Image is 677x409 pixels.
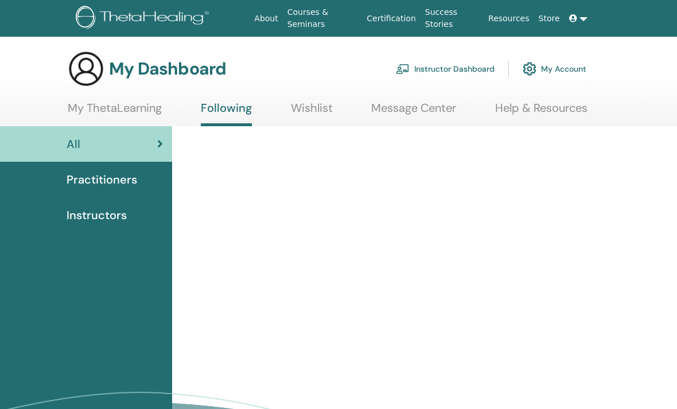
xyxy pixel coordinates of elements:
a: Message Center [371,101,456,123]
span: Instructors [67,207,127,224]
a: Wishlist [291,101,333,123]
a: Store [534,8,565,29]
img: cog.svg [523,59,536,79]
a: Following [201,101,252,126]
a: Instructor Dashboard [396,56,495,81]
a: Certification [362,8,420,29]
img: logo.png [76,6,213,32]
h3: My Dashboard [109,59,226,79]
a: Success Stories [421,2,484,35]
a: Help & Resources [495,101,587,123]
a: About [250,8,282,29]
img: chalkboard-teacher.svg [396,64,410,74]
span: All [67,135,80,153]
a: Resources [484,8,534,29]
a: Courses & Seminars [283,2,363,35]
a: My ThetaLearning [68,101,162,123]
a: My Account [523,56,586,81]
span: Practitioners [67,171,137,188]
img: generic-user-icon.jpg [68,50,104,87]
